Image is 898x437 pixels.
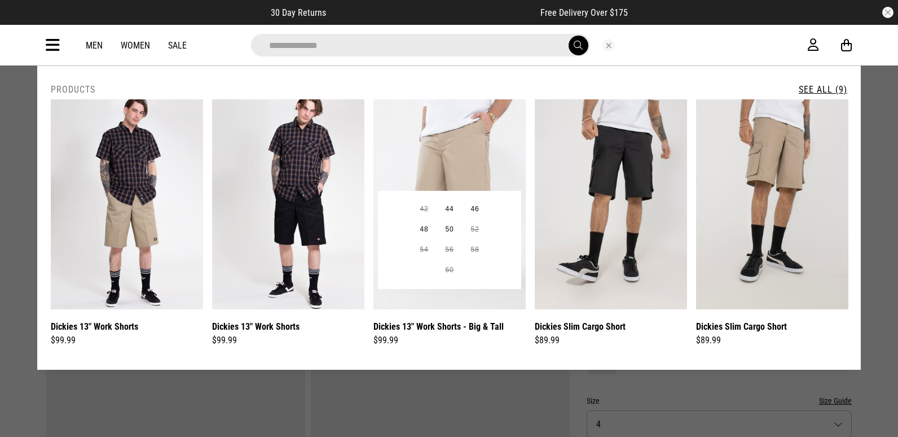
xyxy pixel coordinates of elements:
span: 30 Day Returns [271,7,326,18]
button: 58 [462,240,487,260]
button: Close search [602,39,615,51]
button: 48 [412,220,437,240]
button: 44 [437,199,463,220]
div: $89.99 [535,334,687,347]
button: 52 [462,220,487,240]
div: $99.99 [51,334,203,347]
div: $89.99 [696,334,848,347]
img: Dickies 13" Work Shorts - Big & Tall in Brown [373,99,526,309]
a: Sale [168,40,187,51]
img: Dickies 13" Work Shorts in Black [212,99,364,309]
button: 42 [412,199,437,220]
div: $99.99 [373,334,526,347]
button: 56 [437,240,463,260]
span: Free Delivery Over $175 [540,7,628,18]
a: Women [121,40,150,51]
button: 54 [412,240,437,260]
img: Dickies 13" Work Shorts in Brown [51,99,203,309]
button: 50 [437,220,463,240]
div: $99.99 [212,334,364,347]
a: Dickies Slim Cargo Short [696,320,787,334]
button: 60 [437,260,463,281]
a: Dickies Slim Cargo Short [535,320,626,334]
a: Dickies 13" Work Shorts [212,320,300,334]
a: See All (9) [799,84,847,95]
h2: Products [51,84,95,95]
a: Men [86,40,103,51]
iframe: Customer reviews powered by Trustpilot [349,7,518,18]
a: Dickies 13" Work Shorts [51,320,138,334]
button: 46 [462,199,487,220]
img: Dickies Slim Cargo Short in Black [535,99,687,309]
a: Dickies 13" Work Shorts - Big & Tall [373,320,504,334]
img: Dickies Slim Cargo Short in Brown [696,99,848,309]
button: Open LiveChat chat widget [9,5,43,38]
